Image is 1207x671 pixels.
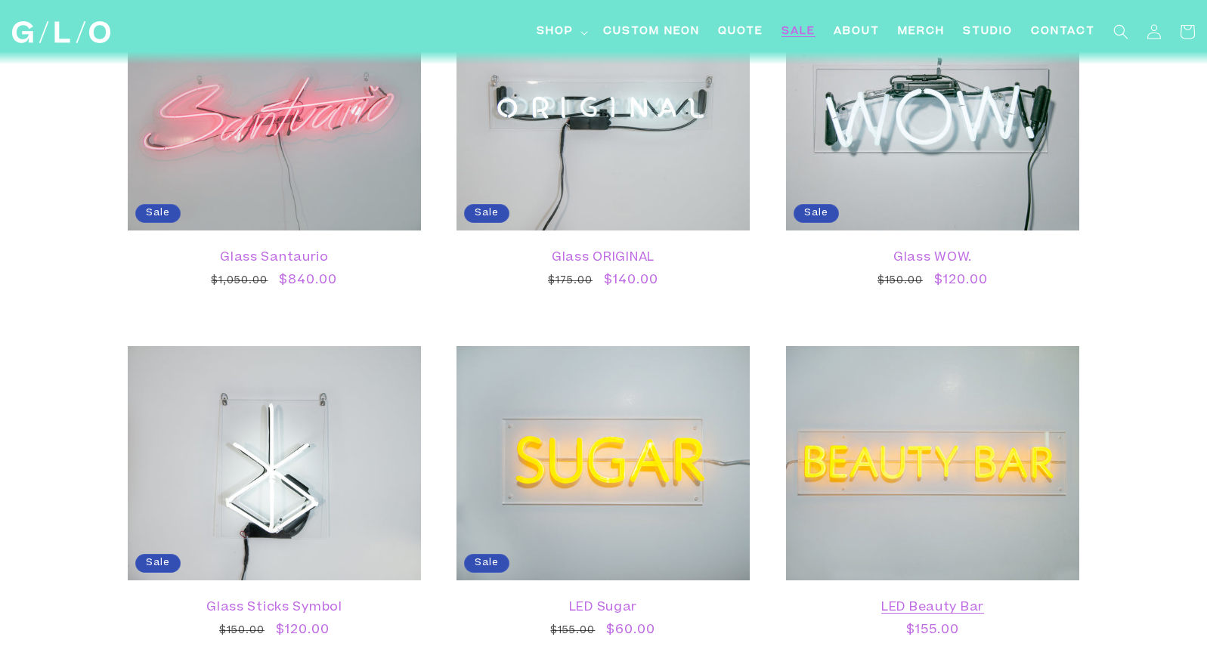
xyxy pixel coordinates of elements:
[1031,24,1095,40] span: Contact
[472,252,735,266] a: Glass ORIGINAL
[143,252,406,266] a: Glass Santaurio
[709,15,772,49] a: Quote
[1104,15,1137,48] summary: Search
[1022,15,1104,49] a: Contact
[718,24,763,40] span: Quote
[781,24,815,40] span: SALE
[472,601,735,615] a: LED Sugar
[12,21,110,43] img: GLO Studio
[935,459,1207,671] iframe: Chat Widget
[772,15,825,49] a: SALE
[603,24,700,40] span: Custom Neon
[594,15,709,49] a: Custom Neon
[834,24,880,40] span: About
[898,24,945,40] span: Merch
[801,252,1064,266] a: Glass WOW.
[143,601,406,615] a: Glass Sticks Symbol
[537,24,574,40] span: Shop
[528,15,594,49] summary: Shop
[954,15,1022,49] a: Studio
[801,601,1064,615] a: LED Beauty Bar
[6,16,116,49] a: GLO Studio
[889,15,954,49] a: Merch
[963,24,1013,40] span: Studio
[825,15,889,49] a: About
